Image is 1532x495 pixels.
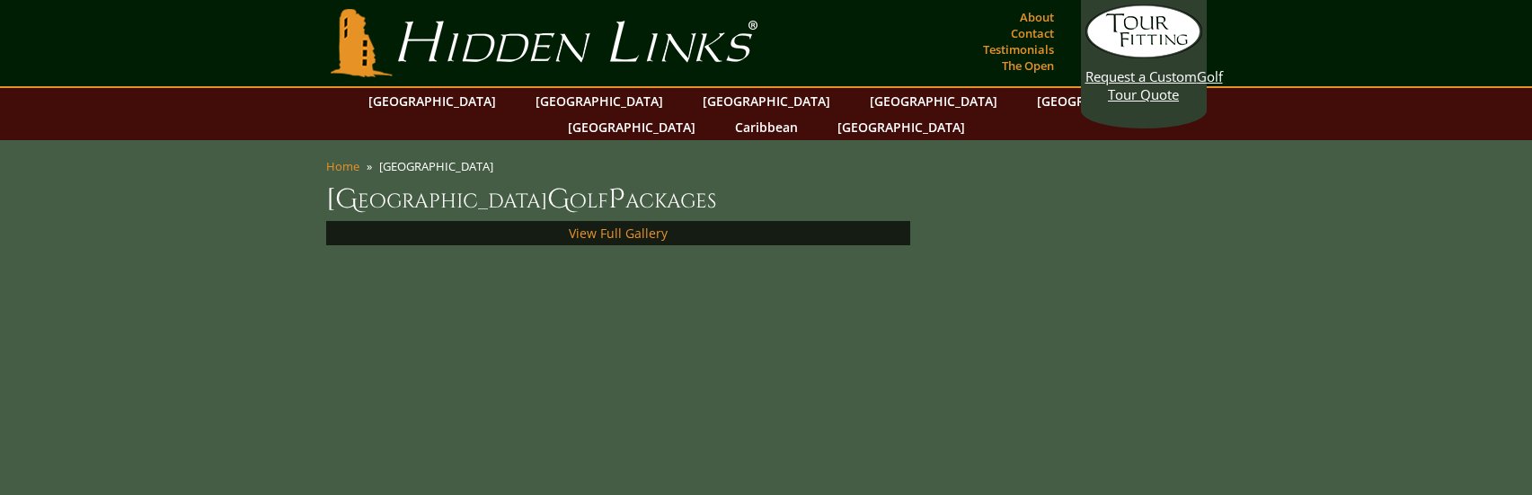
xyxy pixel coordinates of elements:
[694,88,839,114] a: [GEOGRAPHIC_DATA]
[828,114,974,140] a: [GEOGRAPHIC_DATA]
[861,88,1006,114] a: [GEOGRAPHIC_DATA]
[997,53,1058,78] a: The Open
[979,37,1058,62] a: Testimonials
[1085,4,1202,103] a: Request a CustomGolf Tour Quote
[379,158,500,174] li: [GEOGRAPHIC_DATA]
[1085,67,1197,85] span: Request a Custom
[559,114,704,140] a: [GEOGRAPHIC_DATA]
[1006,21,1058,46] a: Contact
[569,225,668,242] a: View Full Gallery
[608,181,625,217] span: P
[527,88,672,114] a: [GEOGRAPHIC_DATA]
[1028,88,1173,114] a: [GEOGRAPHIC_DATA]
[726,114,807,140] a: Caribbean
[359,88,505,114] a: [GEOGRAPHIC_DATA]
[1015,4,1058,30] a: About
[547,181,570,217] span: G
[326,181,1207,217] h1: [GEOGRAPHIC_DATA] olf ackages
[326,158,359,174] a: Home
